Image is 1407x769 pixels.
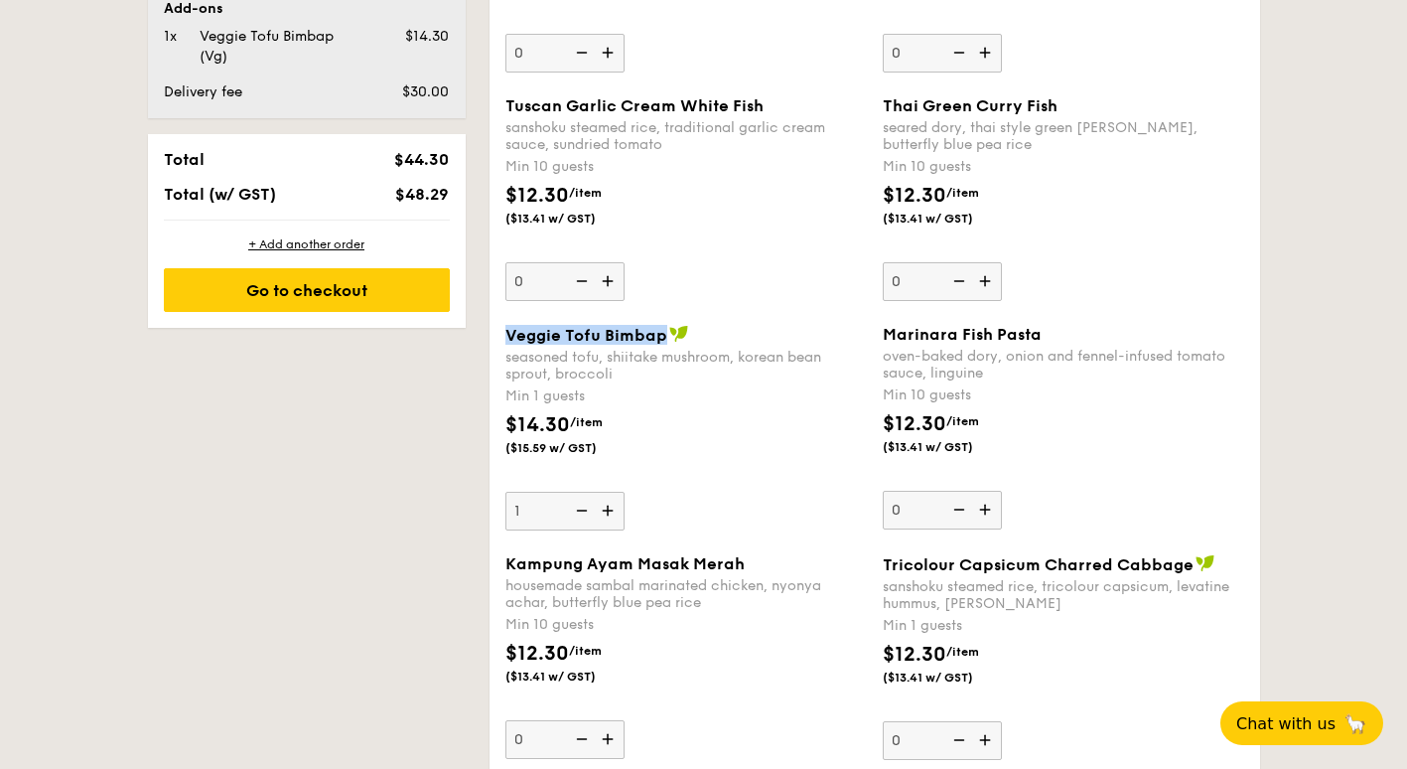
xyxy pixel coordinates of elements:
img: icon-reduce.1d2dbef1.svg [942,721,972,759]
input: Marinara Fish Pastaoven-baked dory, onion and fennel-infused tomato sauce, linguineMin 10 guests$... [883,491,1002,530]
span: 🦙 [1343,712,1367,735]
div: Min 1 guests [883,616,1244,636]
span: ($13.41 w/ GST) [505,669,640,685]
img: icon-add.58712e84.svg [972,721,1002,759]
span: /item [570,415,603,429]
span: Marinara Fish Pasta [883,325,1042,344]
span: Veggie Tofu Bimbap [505,326,667,345]
span: $14.30 [405,28,449,45]
img: icon-add.58712e84.svg [972,491,1002,529]
div: 1x [156,27,192,47]
input: $12.30/item($13.41 w/ GST) [505,34,625,73]
span: $12.30 [883,643,946,667]
input: Thai Green Curry Fishseared dory, thai style green [PERSON_NAME], butterfly blue pea riceMin 10 g... [883,262,1002,301]
div: sanshoku steamed rice, traditional garlic cream sauce, sundried tomato [505,119,867,153]
span: /item [569,186,602,200]
img: icon-reduce.1d2dbef1.svg [565,34,595,72]
span: $48.29 [395,185,449,204]
div: Veggie Tofu Bimbap (Vg) [192,27,372,67]
img: icon-add.58712e84.svg [595,34,625,72]
img: icon-vegan.f8ff3823.svg [1196,554,1215,572]
div: housemade sambal marinated chicken, nyonya achar, butterfly blue pea rice [505,577,867,611]
input: Tricolour Capsicum Charred Cabbagesanshoku steamed rice, tricolour capsicum, levatine hummus, [PE... [883,721,1002,760]
span: Total [164,150,205,169]
span: ($13.41 w/ GST) [505,211,640,227]
img: icon-add.58712e84.svg [595,720,625,758]
span: $44.30 [394,150,449,169]
input: Veggie Tofu Bimbapseasoned tofu, shiitake mushroom, korean bean sprout, broccoliMin 1 guests$14.3... [505,492,625,531]
div: sanshoku steamed rice, tricolour capsicum, levatine hummus, [PERSON_NAME] [883,578,1244,612]
span: ($13.41 w/ GST) [883,211,1018,227]
div: oven-baked dory, onion and fennel-infused tomato sauce, linguine [883,348,1244,382]
input: Kampung Ayam Masak Merahhousemade sambal marinated chicken, nyonya achar, butterfly blue pea rice... [505,720,625,759]
img: icon-reduce.1d2dbef1.svg [565,262,595,300]
span: Thai Green Curry Fish [883,96,1057,115]
img: icon-add.58712e84.svg [972,34,1002,72]
span: ($13.41 w/ GST) [883,439,1018,455]
span: Chat with us [1236,714,1336,733]
div: Min 10 guests [505,157,867,177]
img: icon-reduce.1d2dbef1.svg [565,720,595,758]
span: $12.30 [505,642,569,666]
div: seasoned tofu, shiitake mushroom, korean bean sprout, broccoli [505,349,867,383]
span: ($13.41 w/ GST) [883,670,1018,686]
span: /item [946,645,979,659]
img: icon-reduce.1d2dbef1.svg [942,262,972,300]
span: ($15.59 w/ GST) [505,440,640,456]
div: Min 1 guests [505,386,867,406]
div: Min 10 guests [505,615,867,635]
div: + Add another order [164,236,450,252]
input: $12.30/item($13.41 w/ GST) [883,34,1002,73]
button: Chat with us🦙 [1220,701,1383,745]
span: $14.30 [505,413,570,437]
span: $12.30 [883,412,946,436]
img: icon-reduce.1d2dbef1.svg [565,492,595,530]
div: Min 10 guests [883,157,1244,177]
img: icon-add.58712e84.svg [595,262,625,300]
div: Go to checkout [164,268,450,312]
span: Tuscan Garlic Cream White Fish [505,96,764,115]
span: Kampung Ayam Masak Merah [505,554,745,573]
span: Delivery fee [164,83,242,100]
span: Total (w/ GST) [164,185,276,204]
span: /item [946,414,979,428]
img: icon-vegan.f8ff3823.svg [669,325,689,343]
img: icon-reduce.1d2dbef1.svg [942,34,972,72]
span: /item [946,186,979,200]
img: icon-reduce.1d2dbef1.svg [942,491,972,529]
span: $30.00 [402,83,449,100]
img: icon-add.58712e84.svg [972,262,1002,300]
div: seared dory, thai style green [PERSON_NAME], butterfly blue pea rice [883,119,1244,153]
input: Tuscan Garlic Cream White Fishsanshoku steamed rice, traditional garlic cream sauce, sundried tom... [505,262,625,301]
img: icon-add.58712e84.svg [595,492,625,530]
span: $12.30 [505,184,569,208]
span: Tricolour Capsicum Charred Cabbage [883,555,1194,574]
span: $12.30 [883,184,946,208]
span: /item [569,644,602,658]
div: Min 10 guests [883,385,1244,405]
